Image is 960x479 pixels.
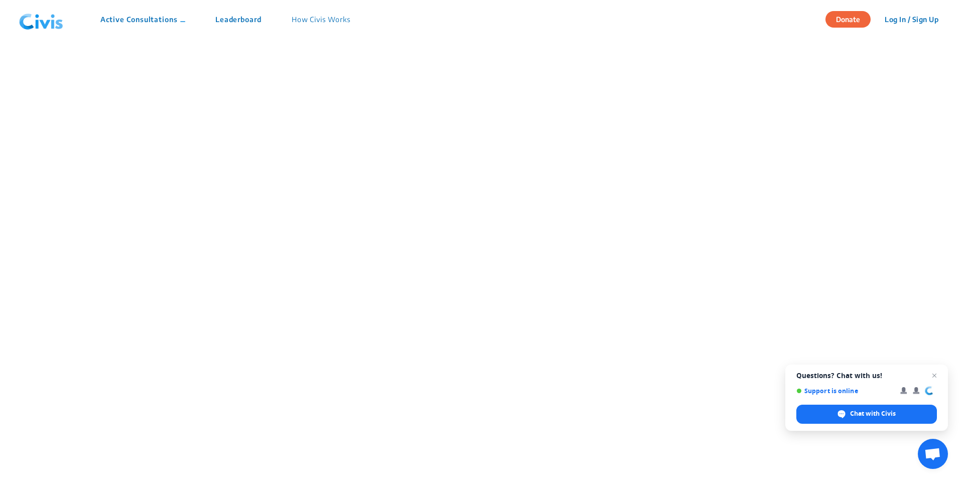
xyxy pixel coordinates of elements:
[796,405,937,424] div: Chat with Civis
[15,5,67,35] img: navlogo.png
[878,12,945,27] button: Log In / Sign Up
[918,439,948,469] div: Open chat
[215,14,262,25] p: Leaderboard
[292,14,350,25] p: How Civis Works
[850,409,896,418] span: Chat with Civis
[825,14,878,24] a: Donate
[825,11,871,28] button: Donate
[796,372,937,380] span: Questions? Chat with us!
[100,14,185,25] p: Active Consultations
[928,370,940,382] span: Close chat
[796,387,893,395] span: Support is online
